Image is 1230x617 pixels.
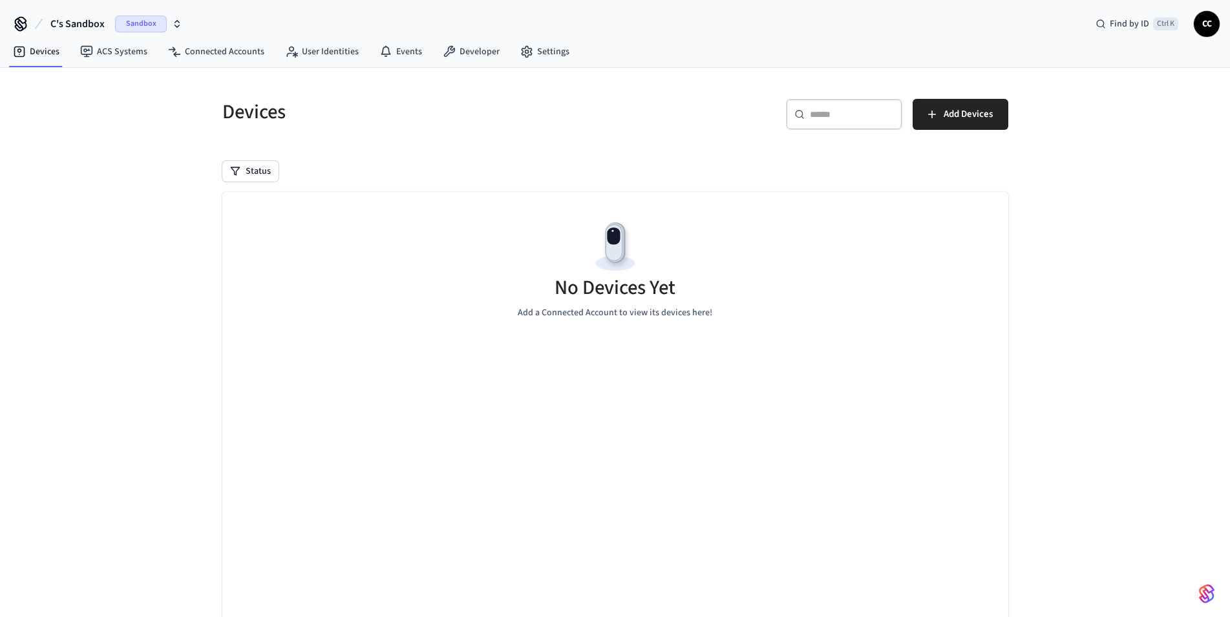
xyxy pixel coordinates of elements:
a: Devices [3,40,70,63]
span: C's Sandbox [50,16,105,32]
img: Devices Empty State [586,218,644,276]
span: Add Devices [944,106,993,123]
a: Settings [510,40,580,63]
p: Add a Connected Account to view its devices here! [518,306,712,320]
a: ACS Systems [70,40,158,63]
div: Find by IDCtrl K [1085,12,1189,36]
img: SeamLogoGradient.69752ec5.svg [1199,583,1214,604]
a: User Identities [275,40,369,63]
span: CC [1195,12,1218,36]
a: Events [369,40,432,63]
span: Sandbox [115,16,167,32]
span: Find by ID [1110,17,1149,30]
h5: Devices [222,99,608,125]
h5: No Devices Yet [555,275,675,301]
button: CC [1194,11,1220,37]
a: Connected Accounts [158,40,275,63]
span: Ctrl K [1153,17,1178,30]
button: Add Devices [913,99,1008,130]
a: Developer [432,40,510,63]
button: Status [222,161,279,182]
